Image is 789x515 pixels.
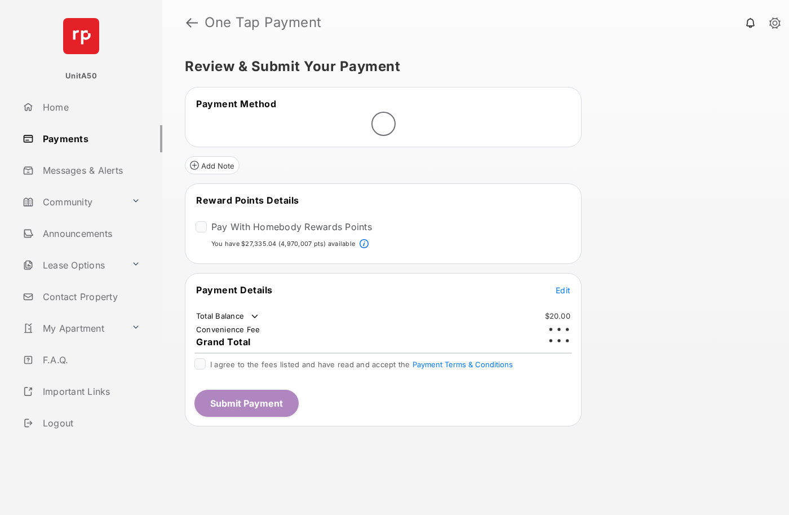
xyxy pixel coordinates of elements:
[185,60,757,73] h5: Review & Submit Your Payment
[18,410,162,437] a: Logout
[185,156,240,174] button: Add Note
[211,239,355,249] p: You have $27,335.04 (4,970,007 pts) available
[196,98,276,109] span: Payment Method
[18,220,162,247] a: Announcements
[18,283,162,310] a: Contact Property
[18,346,162,373] a: F.A.Q.
[196,195,299,206] span: Reward Points Details
[18,94,162,121] a: Home
[196,336,251,347] span: Grand Total
[18,125,162,152] a: Payments
[211,221,372,232] label: Pay With Homebody Rewards Points
[63,18,99,54] img: svg+xml;base64,PHN2ZyB4bWxucz0iaHR0cDovL3d3dy53My5vcmcvMjAwMC9zdmciIHdpZHRoPSI2NCIgaGVpZ2h0PSI2NC...
[210,360,513,369] span: I agree to the fees listed and have read and accept the
[18,157,162,184] a: Messages & Alerts
[556,285,570,295] span: Edit
[556,284,570,296] button: Edit
[205,16,322,29] strong: One Tap Payment
[196,324,261,334] td: Convenience Fee
[544,311,571,321] td: $20.00
[18,378,145,405] a: Important Links
[194,390,299,417] button: Submit Payment
[65,71,97,82] p: UnitA50
[196,311,260,322] td: Total Balance
[196,284,273,296] span: Payment Details
[413,360,513,369] button: I agree to the fees listed and have read and accept the
[18,188,127,215] a: Community
[18,315,127,342] a: My Apartment
[18,252,127,279] a: Lease Options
